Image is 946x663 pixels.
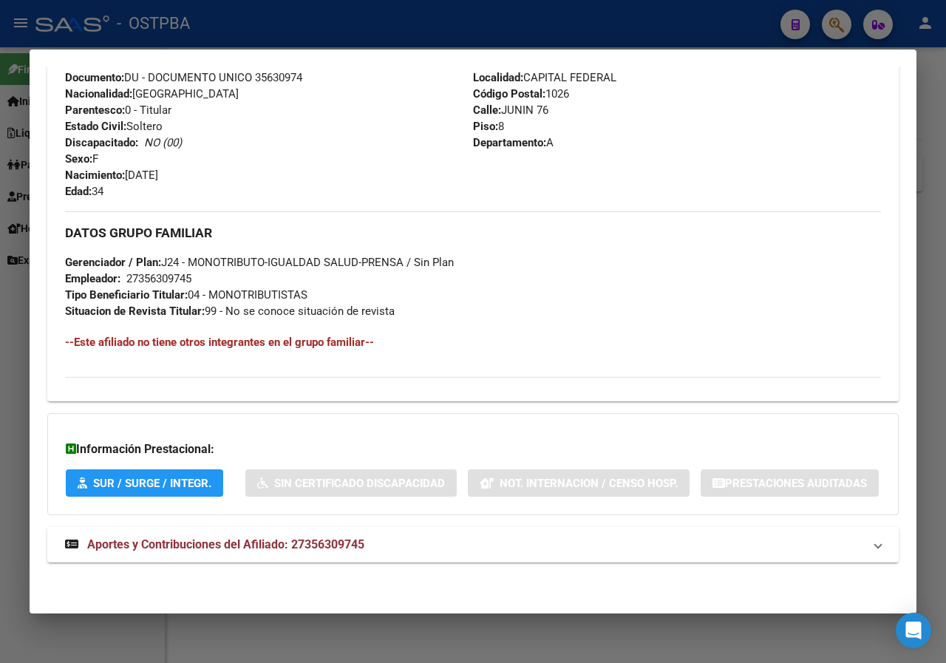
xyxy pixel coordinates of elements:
strong: Documento: [65,71,124,84]
span: J24 - MONOTRIBUTO-IGUALDAD SALUD-PRENSA / Sin Plan [65,256,454,269]
mat-expansion-panel-header: Aportes y Contribuciones del Afiliado: 27356309745 [47,527,899,562]
button: SUR / SURGE / INTEGR. [66,469,223,497]
span: Soltero [65,120,163,133]
span: 99 - No se conoce situación de revista [65,305,395,318]
strong: Provincia: [473,55,523,68]
strong: Nacionalidad: [65,87,132,101]
i: NO (00) [144,136,182,149]
strong: Sexo: [65,152,92,166]
span: Prestaciones Auditadas [725,477,867,490]
span: 34 [65,185,103,198]
span: DU - DOCUMENTO UNICO 35630974 [65,71,302,84]
strong: CUIL: [65,55,92,68]
strong: Situacion de Revista Titular: [65,305,205,318]
span: 8 [473,120,504,133]
span: 27356309745 [65,55,157,68]
span: [DATE] [65,169,158,182]
span: 0 - Titular [65,103,171,117]
button: Not. Internacion / Censo Hosp. [468,469,690,497]
strong: Código Postal: [473,87,545,101]
span: 1026 [473,87,569,101]
span: F [65,152,98,166]
strong: Edad: [65,185,92,198]
h3: DATOS GRUPO FAMILIAR [65,225,881,241]
strong: Tipo Beneficiario Titular: [65,288,188,302]
span: Sin Certificado Discapacidad [274,477,445,490]
span: Not. Internacion / Censo Hosp. [500,477,678,490]
span: A [473,136,554,149]
strong: Nacimiento: [65,169,125,182]
span: 04 - MONOTRIBUTISTAS [65,288,307,302]
span: JUNIN 76 [473,103,548,117]
strong: Localidad: [473,71,523,84]
strong: Piso: [473,120,498,133]
strong: Estado Civil: [65,120,126,133]
div: 27356309745 [126,271,191,287]
span: Capital Federal [473,55,597,68]
strong: Parentesco: [65,103,125,117]
span: CAPITAL FEDERAL [473,71,616,84]
button: Prestaciones Auditadas [701,469,879,497]
h3: Información Prestacional: [66,441,880,458]
strong: Calle: [473,103,501,117]
strong: Discapacitado: [65,136,138,149]
strong: Empleador: [65,272,120,285]
h4: --Este afiliado no tiene otros integrantes en el grupo familiar-- [65,334,881,350]
strong: Departamento: [473,136,546,149]
span: [GEOGRAPHIC_DATA] [65,87,239,101]
span: SUR / SURGE / INTEGR. [93,477,211,490]
span: Aportes y Contribuciones del Afiliado: 27356309745 [87,537,364,551]
div: Open Intercom Messenger [896,613,931,648]
strong: Gerenciador / Plan: [65,256,161,269]
button: Sin Certificado Discapacidad [245,469,457,497]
